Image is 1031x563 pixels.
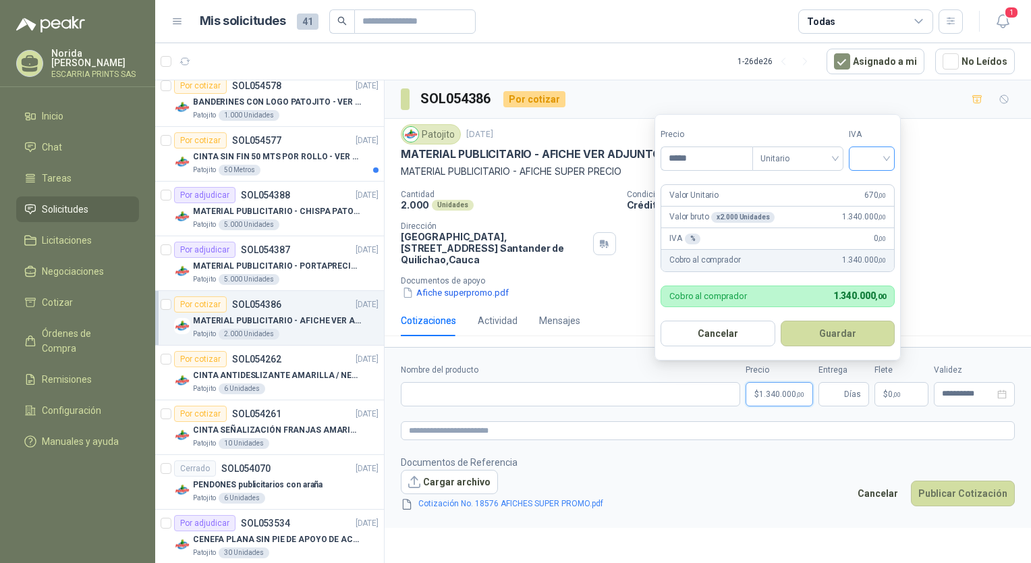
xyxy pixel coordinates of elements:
h1: Mis solicitudes [200,11,286,31]
p: Cobro al comprador [669,254,740,267]
div: Patojito [401,124,461,144]
p: SOL054070 [221,464,271,473]
span: 1.340.000 [842,211,886,223]
button: Cancelar [850,481,905,506]
p: [DATE] [356,80,379,92]
button: Guardar [781,321,895,346]
a: Licitaciones [16,227,139,253]
span: Tareas [42,171,72,186]
div: Por cotizar [174,78,227,94]
span: Inicio [42,109,63,124]
div: Todas [807,14,835,29]
div: Por adjudicar [174,515,235,531]
img: Company Logo [174,99,190,115]
img: Company Logo [174,427,190,444]
span: ,00 [878,257,886,264]
p: MATERIAL PUBLICITARIO - PORTAPRECIOS VER ADJUNTO [193,260,361,273]
p: Patojito [193,329,216,340]
a: Cotización No. 18576 AFICHES SUPER PROMO.pdf [413,498,609,510]
p: PENDONES publicitarios con araña [193,479,323,491]
label: Flete [874,364,928,377]
img: Company Logo [174,482,190,498]
p: [DATE] [356,298,379,311]
div: Cotizaciones [401,313,456,328]
div: 50 Metros [219,165,260,176]
span: ,00 [878,213,886,221]
button: Cancelar [661,321,775,346]
p: Crédito 30 días [627,199,1026,211]
p: Patojito [193,547,216,558]
p: SOL054386 [232,300,281,309]
p: Condición de pago [627,190,1026,199]
label: Precio [661,128,752,141]
p: Patojito [193,165,216,176]
div: Por cotizar [174,406,227,422]
img: Company Logo [174,263,190,279]
label: IVA [849,128,895,141]
span: Unitario [760,149,835,169]
button: 1 [991,9,1015,34]
img: Company Logo [174,373,190,389]
div: x 2.000 Unidades [711,212,775,223]
span: Órdenes de Compra [42,326,126,356]
label: Validez [934,364,1015,377]
div: % [685,234,701,244]
div: Unidades [432,200,474,211]
p: SOL054578 [232,81,281,90]
p: Valor Unitario [669,189,719,202]
a: Por cotizarSOL054261[DATE] Company LogoCINTA SEÑALIZACIÓN FRANJAS AMARILLAS NEGRAPatojito10 Unidades [155,400,384,455]
span: 670 [864,189,886,202]
button: Asignado a mi [827,49,924,74]
p: Patojito [193,493,216,504]
p: MATERIAL PUBLICITARIO - CHISPA PATOJITO VER ADJUNTO [193,205,361,218]
p: SOL054577 [232,136,281,145]
a: Por adjudicarSOL054387[DATE] Company LogoMATERIAL PUBLICITARIO - PORTAPRECIOS VER ADJUNTOPatojito... [155,236,384,291]
span: ,00 [796,391,804,398]
a: Configuración [16,398,139,423]
span: Licitaciones [42,233,92,248]
div: Por adjudicar [174,187,235,203]
span: 0 [888,390,901,398]
p: BANDERINES CON LOGO PATOJITO - VER DOC ADJUNTO [193,96,361,109]
p: Patojito [193,219,216,230]
p: Patojito [193,438,216,449]
a: Por cotizarSOL054578[DATE] Company LogoBANDERINES CON LOGO PATOJITO - VER DOC ADJUNTOPatojito1.00... [155,72,384,127]
div: Mensajes [539,313,580,328]
p: [DATE] [356,517,379,530]
span: Cotizar [42,295,73,310]
span: $ [883,390,888,398]
span: Negociaciones [42,264,104,279]
p: SOL054388 [241,190,290,200]
div: 6 Unidades [219,383,265,394]
p: [DATE] [356,353,379,366]
p: CINTA ANTIDESLIZANTE AMARILLA / NEGRA [193,369,361,382]
span: ,00 [893,391,901,398]
a: Negociaciones [16,259,139,284]
span: 1.340.000 [833,290,886,301]
img: Company Logo [174,537,190,553]
div: 5.000 Unidades [219,219,279,230]
img: Company Logo [174,318,190,334]
p: Patojito [193,274,216,285]
div: Por cotizar [174,132,227,149]
span: ,00 [878,192,886,199]
p: Cantidad [401,190,616,199]
p: Cobro al comprador [669,292,747,300]
span: Remisiones [42,372,92,387]
p: [DATE] [356,244,379,257]
p: Norida [PERSON_NAME] [51,49,139,68]
p: MATERIAL PUBLICITARIO - AFICHE SUPER PRECIO [401,164,1015,179]
p: CINTA SIN FIN 50 MTS POR ROLLO - VER DOC ADJUNTO [193,151,361,163]
span: Días [844,383,861,406]
p: $1.340.000,00 [746,382,813,406]
label: Nombre del producto [401,364,740,377]
p: SOL053534 [241,518,290,528]
div: 6 Unidades [219,493,265,504]
div: 10 Unidades [219,438,269,449]
div: 2.000 Unidades [219,329,279,340]
div: Por cotizar [503,91,565,107]
a: Solicitudes [16,196,139,222]
span: 0 [874,232,886,245]
span: ,00 [875,292,886,301]
span: 1.340.000 [759,390,804,398]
